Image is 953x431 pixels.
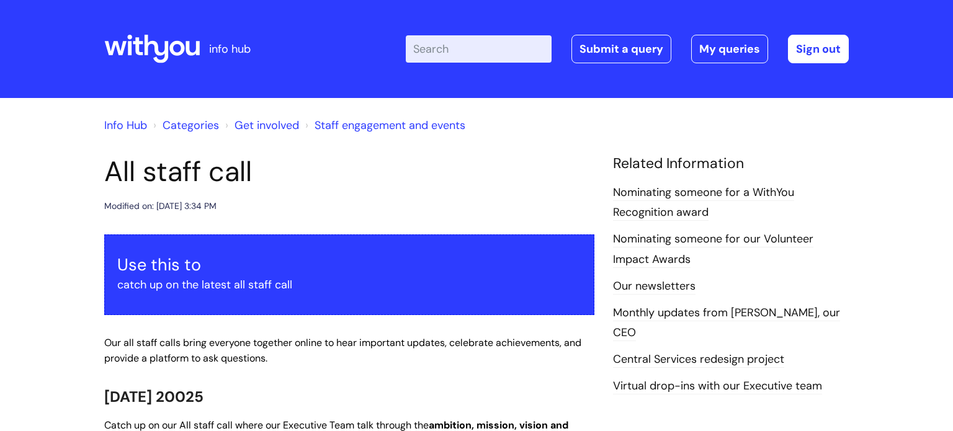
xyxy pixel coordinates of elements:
a: Nominating someone for our Volunteer Impact Awards [613,231,813,267]
div: Modified on: [DATE] 3:34 PM [104,198,217,214]
a: My queries [691,35,768,63]
span: [DATE] 20025 [104,387,204,406]
a: Virtual drop-ins with our Executive team [613,378,822,394]
span: Our all staff calls bring everyone together online to hear important updates, celebrate achieveme... [104,336,581,365]
a: Staff engagement and events [315,118,465,133]
h4: Related Information [613,155,849,172]
a: Nominating someone for a WithYou Recognition award [613,185,794,221]
p: catch up on the latest all staff call [117,275,581,295]
a: Categories [163,118,219,133]
h1: All staff call [104,155,594,189]
li: Get involved [222,115,299,135]
h3: Use this to [117,255,581,275]
a: Submit a query [571,35,671,63]
a: Info Hub [104,118,147,133]
a: Our newsletters [613,278,696,295]
input: Search [406,35,552,63]
a: Sign out [788,35,849,63]
a: Get involved [235,118,299,133]
div: | - [406,35,849,63]
a: Central Services redesign project [613,352,784,368]
li: Solution home [150,115,219,135]
a: Monthly updates from [PERSON_NAME], our CEO [613,305,840,341]
p: info hub [209,39,251,59]
li: Staff engagement and events [302,115,465,135]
